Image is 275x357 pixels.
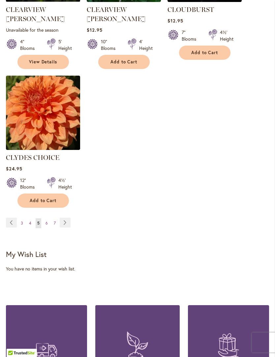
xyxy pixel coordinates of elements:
span: $24.95 [6,165,22,172]
span: $12.95 [87,27,103,33]
p: Unavailable for the season [6,27,80,33]
div: 12" Blooms [20,177,39,190]
span: 3 [21,221,23,226]
a: 4 [27,218,33,228]
span: 6 [46,221,48,226]
span: 4 [29,221,31,226]
span: Add to Cart [30,198,57,203]
div: You have no items in your wish list. [6,266,269,272]
span: View Details [29,59,57,65]
div: 10" Blooms [101,38,120,52]
div: 4½' Height [58,177,72,190]
button: Add to Cart [179,46,230,60]
span: $12.95 [168,18,183,24]
a: 3 [19,218,25,228]
button: Add to Cart [98,55,150,69]
a: View Details [17,55,69,69]
span: 5 [37,221,40,226]
div: 4" Blooms [20,38,39,52]
div: 5' Height [58,38,72,52]
iframe: Launch Accessibility Center [5,334,23,352]
div: 4½' Height [220,29,233,42]
a: CLEARVIEW [PERSON_NAME] [6,6,65,23]
a: CLEARVIEW [PERSON_NAME] [87,6,145,23]
button: Add to Cart [17,194,69,208]
strong: My Wish List [6,249,46,259]
span: 7 [54,221,56,226]
div: 4' Height [139,38,153,52]
div: 7" Blooms [182,29,200,42]
a: CLYDES CHOICE [6,154,59,161]
a: 7 [52,218,57,228]
span: Add to Cart [191,50,218,55]
a: CLOUDBURST [168,6,214,14]
a: Clyde's Choice [6,145,80,151]
span: Add to Cart [110,59,137,65]
a: 6 [44,218,49,228]
img: Clyde's Choice [6,76,80,150]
